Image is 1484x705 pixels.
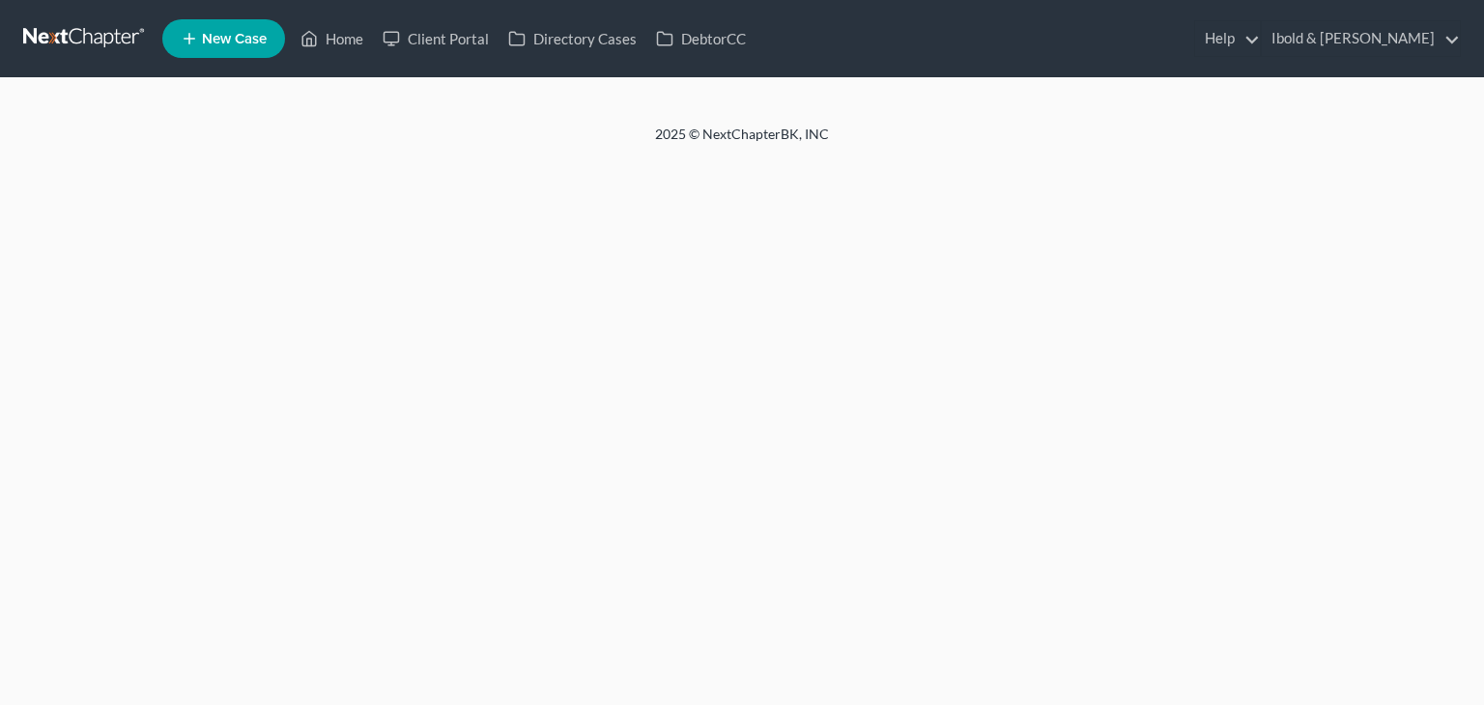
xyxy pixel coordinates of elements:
a: Help [1195,21,1260,56]
a: Home [291,21,373,56]
a: Directory Cases [499,21,646,56]
new-legal-case-button: New Case [162,19,285,58]
a: Client Portal [373,21,499,56]
a: Ibold & [PERSON_NAME] [1262,21,1460,56]
a: DebtorCC [646,21,756,56]
div: 2025 © NextChapterBK, INC [191,125,1293,159]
